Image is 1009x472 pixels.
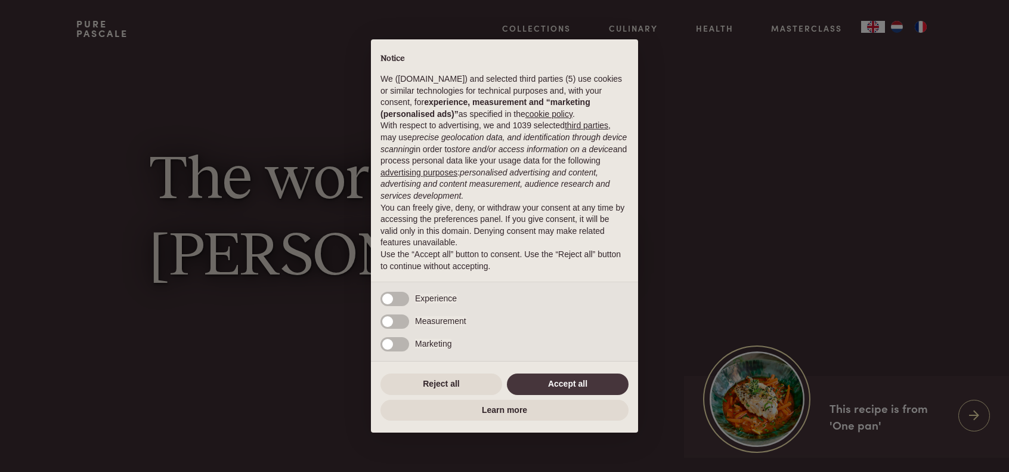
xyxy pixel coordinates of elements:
button: advertising purposes [380,167,457,179]
p: We ([DOMAIN_NAME]) and selected third parties (5) use cookies or similar technologies for technic... [380,73,629,120]
button: Reject all [380,374,502,395]
button: Learn more [380,400,629,421]
em: store and/or access information on a device [451,144,613,154]
button: Accept all [507,374,629,395]
em: precise geolocation data, and identification through device scanning [380,132,627,154]
a: cookie policy [525,109,572,119]
p: With respect to advertising, we and 1039 selected , may use in order to and process personal data... [380,120,629,202]
h2: Notice [380,54,629,64]
span: Experience [415,294,457,303]
p: You can freely give, deny, or withdraw your consent at any time by accessing the preferences pane... [380,202,629,249]
strong: experience, measurement and “marketing (personalised ads)” [380,97,590,119]
em: personalised advertising and content, advertising and content measurement, audience research and ... [380,168,609,200]
span: Measurement [415,316,466,326]
span: Marketing [415,339,451,348]
p: Use the “Accept all” button to consent. Use the “Reject all” button to continue without accepting. [380,249,629,272]
button: third parties [565,120,608,132]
